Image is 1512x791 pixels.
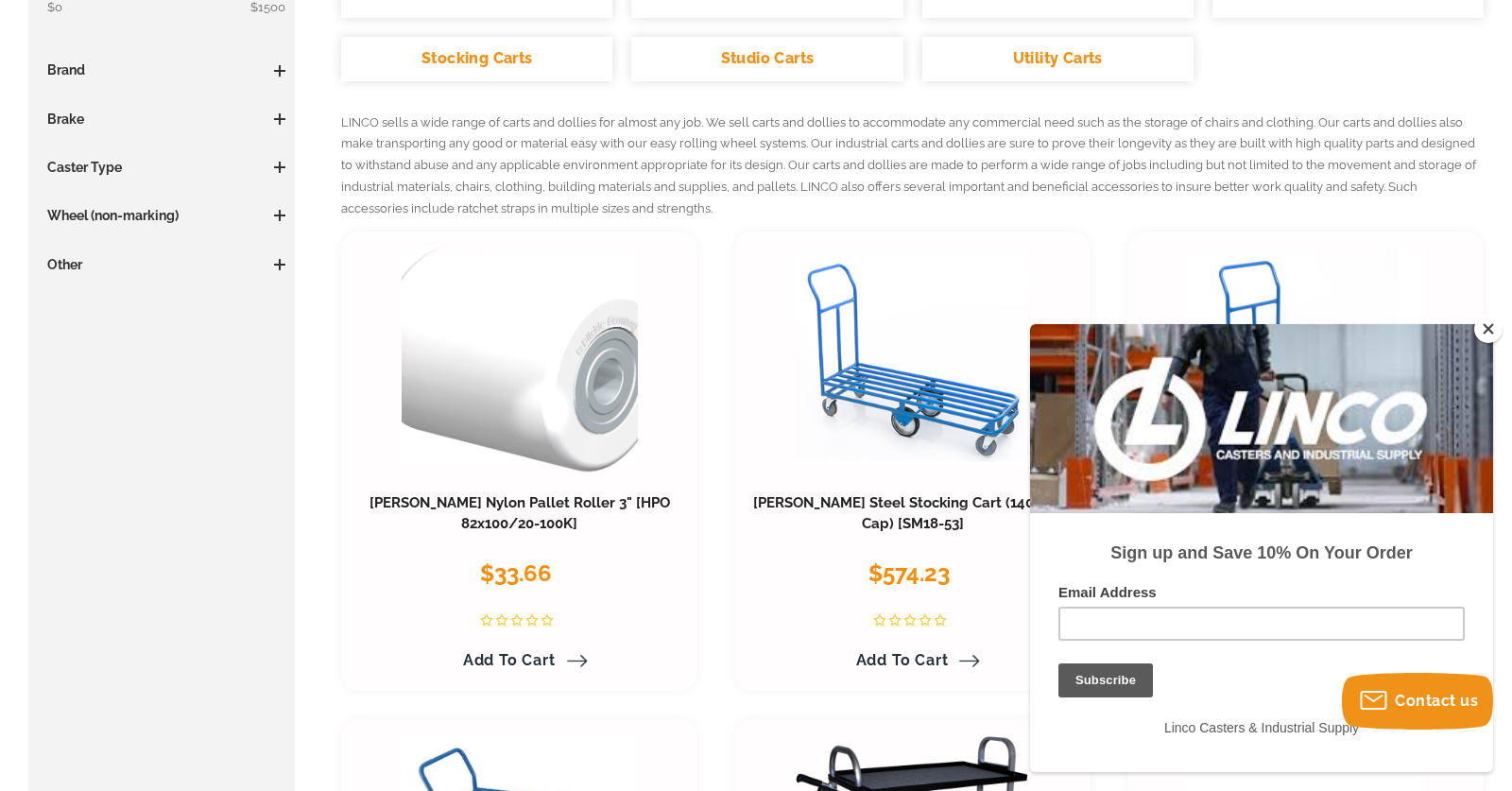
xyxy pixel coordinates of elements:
h3: Caster Type [38,158,285,177]
a: [PERSON_NAME] Steel Stocking Cart (1400 LBS Cap) [SM18-53] [753,494,1073,532]
a: Studio Carts [631,37,902,81]
p: LINCO sells a wide range of carts and dollies for almost any job. We sell carts and dollies to ac... [341,112,1484,220]
a: Stocking Carts [341,37,612,81]
span: Add to Cart [463,651,556,669]
span: Add to Cart [856,651,949,669]
button: Contact us [1342,673,1493,730]
label: Email Address [28,260,435,283]
strong: Sign up and Save 10% On Your Order [80,219,382,238]
h3: Brand [38,60,285,79]
h3: Brake [38,110,285,129]
h3: Wheel (non-marking) [38,206,285,225]
a: [PERSON_NAME] Nylon Pallet Roller 3" [HPO 82x100/20-100K] [369,494,670,532]
a: Add to Cart [452,645,588,677]
span: Linco Casters & Industrial Supply [134,396,329,411]
button: Close [1474,315,1503,343]
a: Add to Cart [845,645,981,677]
input: Subscribe [28,339,123,373]
span: $33.66 [480,559,552,587]
span: $574.23 [868,559,950,587]
span: Contact us [1395,692,1478,710]
a: Utility Carts [922,37,1194,81]
h3: Other [38,255,285,274]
